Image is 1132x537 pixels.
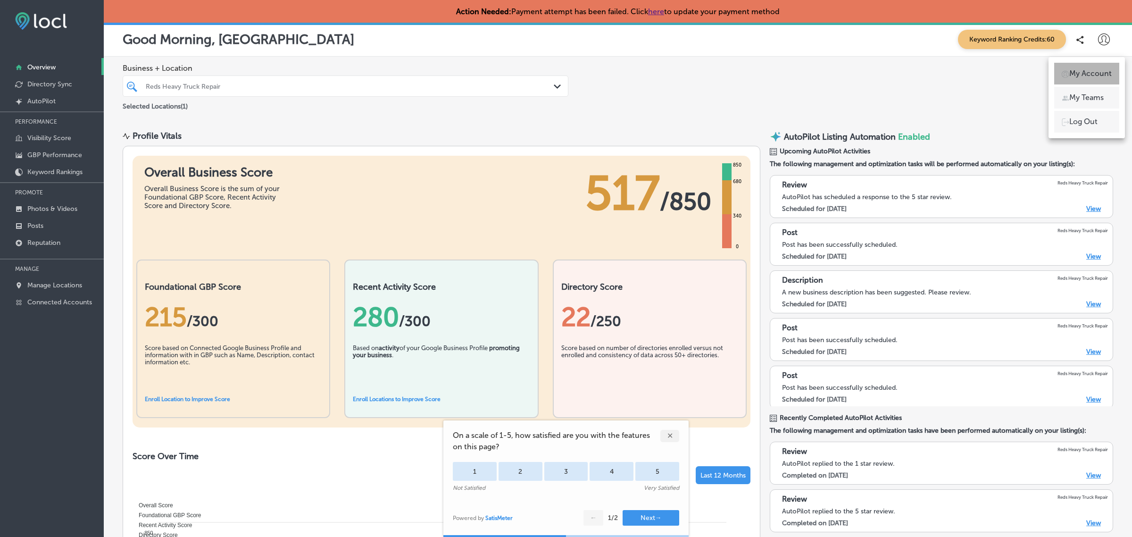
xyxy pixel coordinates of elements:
[456,7,780,16] p: Payment attempt has been failed. Click to update your payment method
[1054,111,1119,133] a: Log Out
[1069,116,1098,127] p: Log Out
[1069,92,1104,103] p: My Teams
[27,222,43,230] p: Posts
[27,205,77,213] p: Photos & Videos
[27,298,92,306] p: Connected Accounts
[27,239,60,247] p: Reputation
[1054,63,1119,84] a: My Account
[635,462,679,481] div: 5
[456,7,511,16] strong: Action Needed:
[453,430,660,453] span: On a scale of 1-5, how satisfied are you with the features on this page?
[499,462,542,481] div: 2
[27,97,56,105] p: AutoPilot
[590,462,633,481] div: 4
[27,80,72,88] p: Directory Sync
[1069,68,1112,79] p: My Account
[1054,87,1119,109] a: My Teams
[27,63,56,71] p: Overview
[453,462,497,481] div: 1
[485,515,513,521] a: SatisMeter
[644,485,679,491] div: Very Satisfied
[27,151,82,159] p: GBP Performance
[608,514,618,522] div: 1 / 2
[583,510,603,526] button: ←
[453,485,485,491] div: Not Satisfied
[623,510,679,526] button: Next→
[27,281,82,289] p: Manage Locations
[15,12,67,30] img: fda3e92497d09a02dc62c9cd864e3231.png
[27,134,71,142] p: Visibility Score
[544,462,588,481] div: 3
[453,515,513,521] div: Powered by
[660,430,679,442] div: ✕
[27,168,83,176] p: Keyword Rankings
[648,7,664,16] a: here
